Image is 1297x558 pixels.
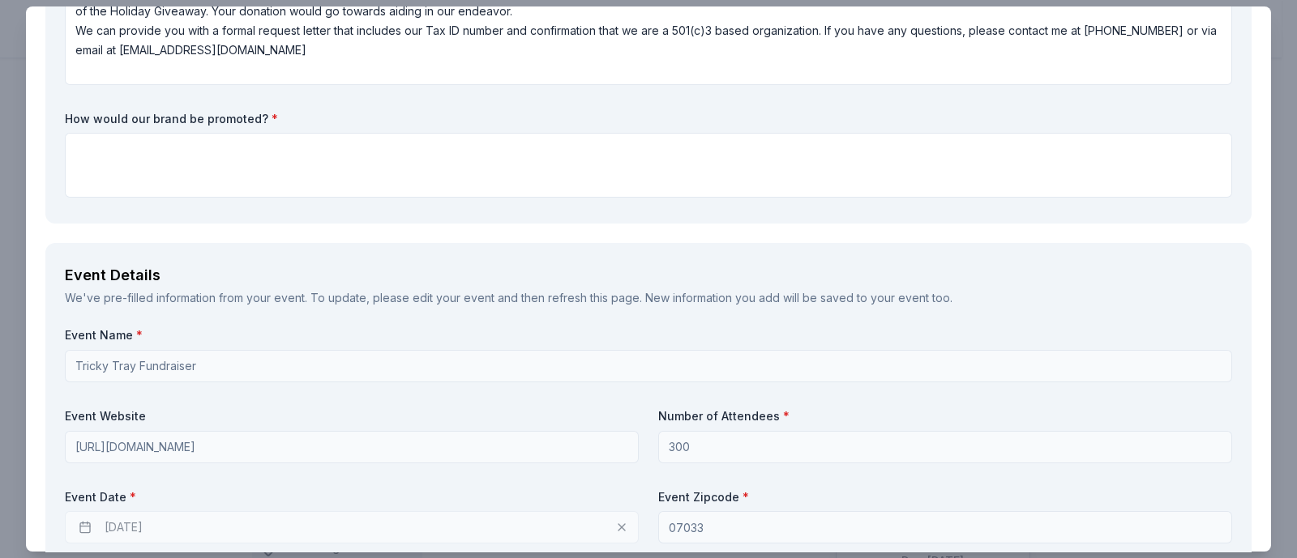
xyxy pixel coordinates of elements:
[658,489,1232,505] label: Event Zipcode
[65,327,1232,343] label: Event Name
[65,288,1232,308] div: We've pre-filled information from your event. To update, please edit your event and then refresh ...
[65,262,1232,288] div: Event Details
[65,489,639,505] label: Event Date
[658,408,1232,424] label: Number of Attendees
[65,408,639,424] label: Event Website
[65,111,1232,127] label: How would our brand be promoted?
